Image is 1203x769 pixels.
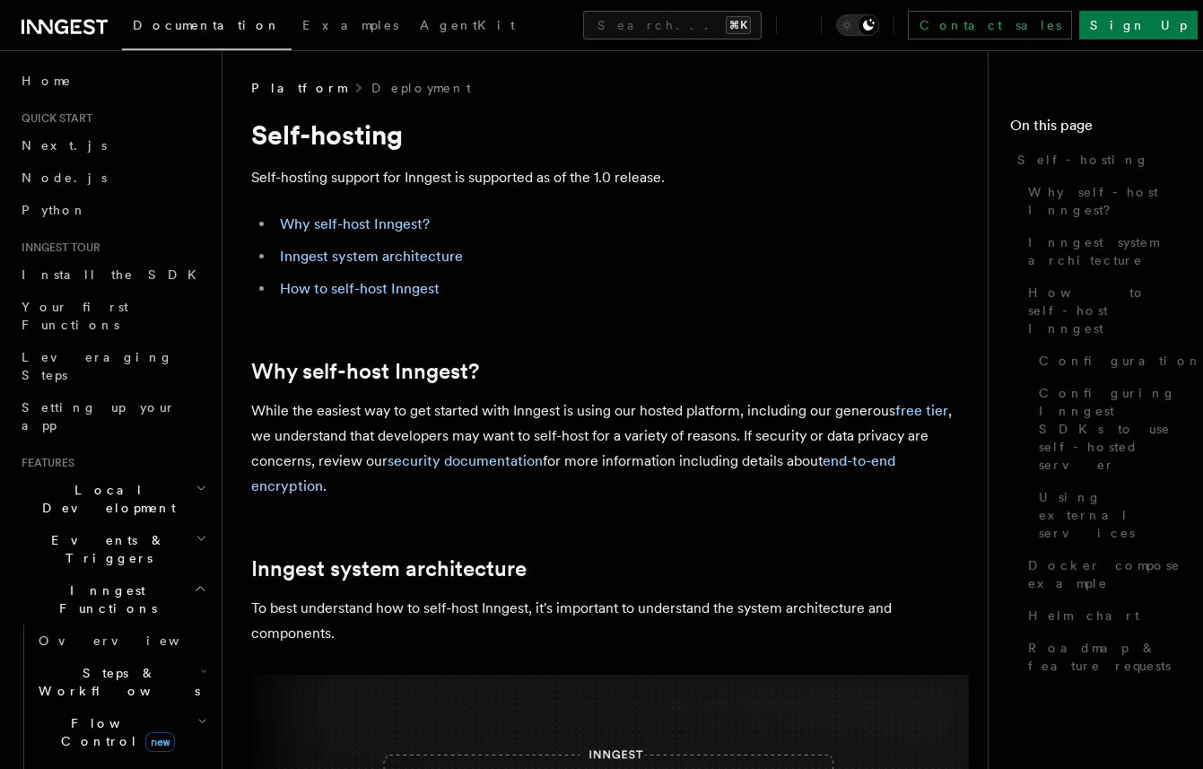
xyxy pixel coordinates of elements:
[1021,632,1181,682] a: Roadmap & feature requests
[14,291,211,341] a: Your first Functions
[420,18,515,32] span: AgentKit
[14,531,196,567] span: Events & Triggers
[1039,352,1202,370] span: Configuration
[22,400,176,433] span: Setting up your app
[14,474,211,524] button: Local Development
[14,391,211,441] a: Setting up your app
[31,625,211,657] a: Overview
[14,481,196,517] span: Local Development
[31,664,200,700] span: Steps & Workflows
[409,5,526,48] a: AgentKit
[133,18,281,32] span: Documentation
[1039,488,1181,542] span: Using external services
[22,350,173,382] span: Leveraging Steps
[251,79,346,97] span: Platform
[1028,556,1181,592] span: Docker compose example
[14,574,211,625] button: Inngest Functions
[14,111,92,126] span: Quick start
[1010,144,1181,176] a: Self-hosting
[1079,11,1198,39] a: Sign Up
[31,657,211,707] button: Steps & Workflows
[895,402,948,419] a: free tier
[1010,115,1181,144] h4: On this page
[14,65,211,97] a: Home
[14,240,100,255] span: Inngest tour
[292,5,409,48] a: Examples
[251,165,969,190] p: Self-hosting support for Inngest is supported as of the 1.0 release.
[1028,284,1181,337] span: How to self-host Inngest
[14,524,211,574] button: Events & Triggers
[1028,639,1181,675] span: Roadmap & feature requests
[39,634,223,648] span: Overview
[280,248,463,265] a: Inngest system architecture
[22,300,128,332] span: Your first Functions
[908,11,1072,39] a: Contact sales
[22,203,87,217] span: Python
[1032,345,1181,377] a: Configuration
[1028,233,1181,269] span: Inngest system architecture
[583,11,762,39] button: Search...⌘K
[836,14,879,36] button: Toggle dark mode
[1021,549,1181,599] a: Docker compose example
[22,138,107,153] span: Next.js
[22,267,207,282] span: Install the SDK
[302,18,398,32] span: Examples
[1028,183,1181,219] span: Why self-host Inngest?
[1021,176,1181,226] a: Why self-host Inngest?
[14,194,211,226] a: Python
[14,258,211,291] a: Install the SDK
[14,456,74,470] span: Features
[31,707,211,757] button: Flow Controlnew
[280,215,430,232] a: Why self-host Inngest?
[280,280,440,297] a: How to self-host Inngest
[14,581,194,617] span: Inngest Functions
[1039,384,1181,474] span: Configuring Inngest SDKs to use self-hosted server
[14,129,211,162] a: Next.js
[1021,276,1181,345] a: How to self-host Inngest
[251,118,969,151] h1: Self-hosting
[1028,607,1139,625] span: Helm chart
[388,452,543,469] a: security documentation
[1017,151,1149,169] span: Self-hosting
[251,596,969,646] p: To best understand how to self-host Inngest, it's important to understand the system architecture...
[251,556,527,581] a: Inngest system architecture
[145,732,175,752] span: new
[1021,599,1181,632] a: Helm chart
[14,162,211,194] a: Node.js
[1032,377,1181,481] a: Configuring Inngest SDKs to use self-hosted server
[122,5,292,50] a: Documentation
[1021,226,1181,276] a: Inngest system architecture
[371,79,471,97] a: Deployment
[22,170,107,185] span: Node.js
[31,714,197,750] span: Flow Control
[251,359,479,384] a: Why self-host Inngest?
[14,341,211,391] a: Leveraging Steps
[22,72,72,90] span: Home
[726,16,751,34] kbd: ⌘K
[251,398,969,499] p: While the easiest way to get started with Inngest is using our hosted platform, including our gen...
[1032,481,1181,549] a: Using external services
